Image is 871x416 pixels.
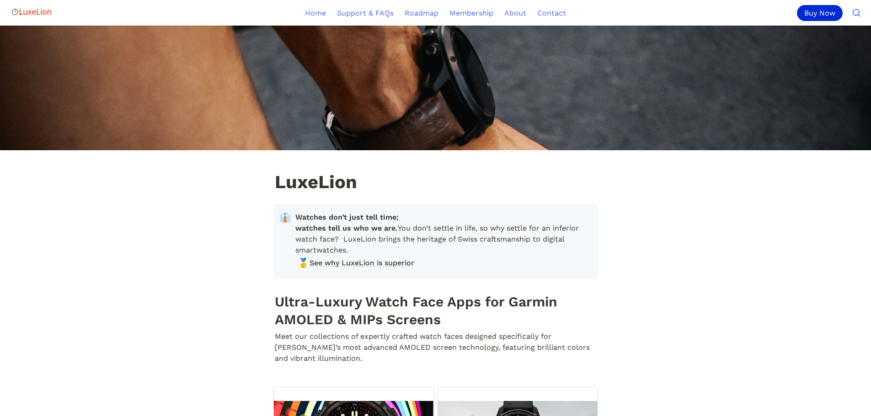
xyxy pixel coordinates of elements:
h1: LuxeLion [274,172,598,194]
a: 🥇See why LuxeLion is superior [295,256,590,270]
h1: Ultra-Luxury Watch Face Apps for Garmin AMOLED & MIPs Screens [274,291,598,330]
p: Meet our collections of expertly crafted watch faces designed specifically for [PERSON_NAME]’s mo... [274,330,598,365]
span: See why LuxeLion is superior [310,258,414,269]
img: Logo [11,3,52,21]
a: Buy Now [797,5,846,21]
span: 👔 [279,212,291,223]
strong: Watches don’t just tell time; watches tell us who we are. [295,213,401,232]
div: Buy Now [797,5,843,21]
span: 🥇 [298,258,307,267]
span: You don’t settle in life, so why settle for an inferior watch face? LuxeLion brings the heritage ... [295,212,590,256]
